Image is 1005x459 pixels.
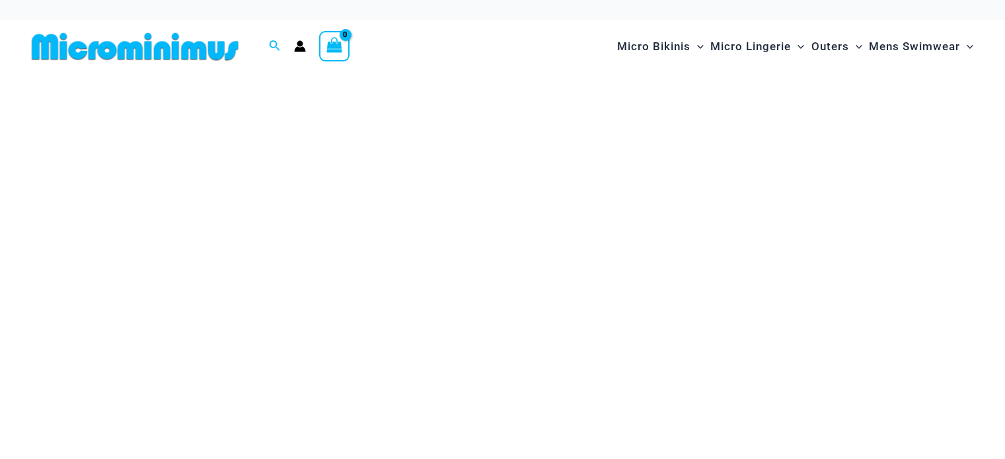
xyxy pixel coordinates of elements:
[319,31,350,61] a: View Shopping Cart, empty
[269,38,281,55] a: Search icon link
[710,30,791,63] span: Micro Lingerie
[617,30,690,63] span: Micro Bikinis
[614,26,707,67] a: Micro BikinisMenu ToggleMenu Toggle
[690,30,704,63] span: Menu Toggle
[707,26,807,67] a: Micro LingerieMenu ToggleMenu Toggle
[811,30,849,63] span: Outers
[960,30,973,63] span: Menu Toggle
[808,26,866,67] a: OutersMenu ToggleMenu Toggle
[866,26,977,67] a: Mens SwimwearMenu ToggleMenu Toggle
[26,32,244,61] img: MM SHOP LOGO FLAT
[869,30,960,63] span: Mens Swimwear
[612,24,979,69] nav: Site Navigation
[849,30,862,63] span: Menu Toggle
[791,30,804,63] span: Menu Toggle
[294,40,306,52] a: Account icon link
